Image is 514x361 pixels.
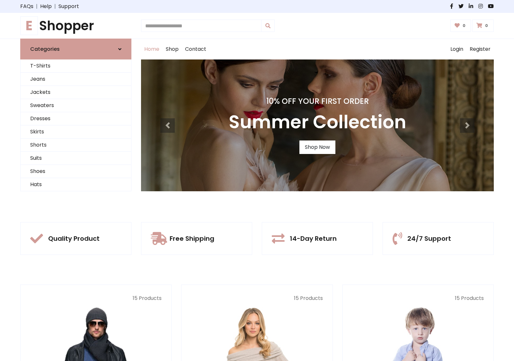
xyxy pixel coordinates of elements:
a: Suits [21,152,131,165]
a: Shop [163,39,182,59]
a: Contact [182,39,209,59]
p: 15 Products [30,294,162,302]
a: Register [466,39,494,59]
span: 0 [461,23,467,29]
span: | [33,3,40,10]
a: Skirts [21,125,131,139]
h4: 10% Off Your First Order [229,97,406,106]
span: | [52,3,58,10]
a: FAQs [20,3,33,10]
a: Categories [20,39,131,59]
a: Shorts [21,139,131,152]
a: Home [141,39,163,59]
a: Help [40,3,52,10]
a: T-Shirts [21,59,131,73]
a: 0 [472,20,494,32]
h1: Shopper [20,18,131,33]
span: E [20,16,38,35]
h5: Free Shipping [170,235,214,242]
a: Hats [21,178,131,191]
a: Dresses [21,112,131,125]
span: 0 [483,23,490,29]
h6: Categories [30,46,60,52]
h5: Quality Product [48,235,100,242]
a: Jackets [21,86,131,99]
a: 0 [450,20,471,32]
a: EShopper [20,18,131,33]
p: 15 Products [352,294,484,302]
a: Support [58,3,79,10]
a: Sweaters [21,99,131,112]
a: Login [447,39,466,59]
a: Jeans [21,73,131,86]
a: Shoes [21,165,131,178]
a: Shop Now [299,140,335,154]
p: 15 Products [191,294,323,302]
h3: Summer Collection [229,111,406,133]
h5: 14-Day Return [290,235,337,242]
h5: 24/7 Support [407,235,451,242]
